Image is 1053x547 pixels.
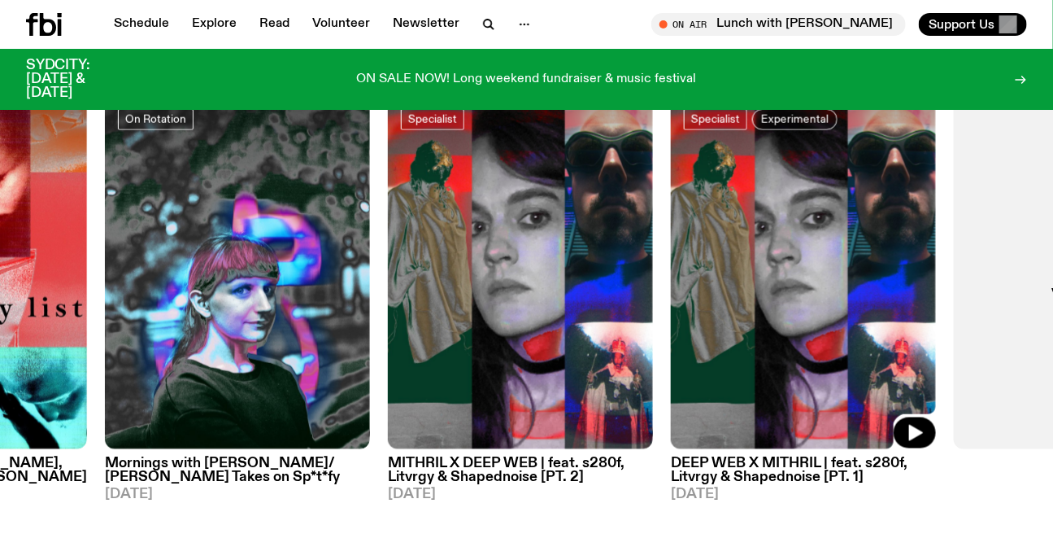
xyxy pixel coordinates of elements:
span: Support Us [929,17,994,32]
a: Mornings with [PERSON_NAME]/ [PERSON_NAME] Takes on Sp*t*fy[DATE] [105,449,370,502]
a: Schedule [104,13,179,36]
h3: SYDCITY: [DATE] & [DATE] [26,59,130,100]
span: Specialist [408,113,457,125]
p: ON SALE NOW! Long weekend fundraiser & music festival [357,72,697,87]
a: Specialist [401,109,464,130]
a: Explore [182,13,246,36]
a: DEEP WEB X MITHRIL | feat. s280f, Litvrgy & Shapednoise [PT. 1][DATE] [671,449,936,502]
span: [DATE] [105,488,370,502]
span: On Rotation [125,113,186,125]
a: Experimental [752,109,838,130]
a: On Rotation [118,109,194,130]
h3: MITHRIL X DEEP WEB | feat. s280f, Litvrgy & Shapednoise [PT. 2] [388,457,653,485]
a: Read [250,13,299,36]
a: MITHRIL X DEEP WEB | feat. s280f, Litvrgy & Shapednoise [PT. 2][DATE] [388,449,653,502]
span: [DATE] [388,488,653,502]
span: Experimental [761,113,829,125]
span: Specialist [691,113,740,125]
a: Volunteer [302,13,380,36]
h3: DEEP WEB X MITHRIL | feat. s280f, Litvrgy & Shapednoise [PT. 1] [671,457,936,485]
span: [DATE] [671,488,936,502]
a: Specialist [684,109,747,130]
a: Newsletter [383,13,469,36]
button: Support Us [919,13,1027,36]
button: On AirLunch with [PERSON_NAME] [651,13,906,36]
h3: Mornings with [PERSON_NAME]/ [PERSON_NAME] Takes on Sp*t*fy [105,457,370,485]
